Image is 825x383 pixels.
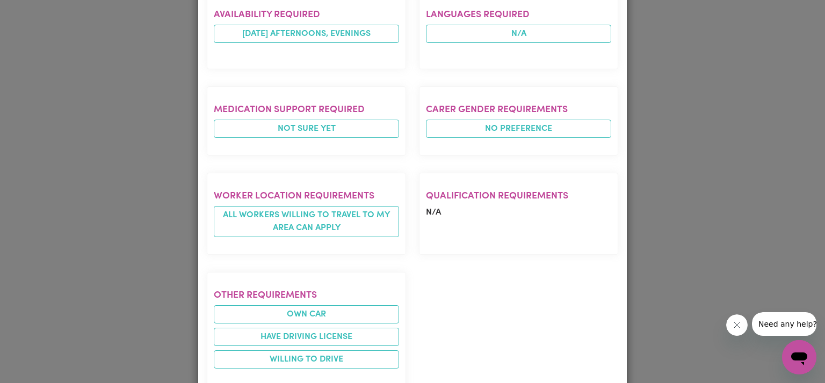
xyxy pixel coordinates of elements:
[6,8,65,16] span: Need any help?
[214,290,399,301] h2: Other requirements
[214,9,399,20] h2: Availability required
[426,120,611,138] span: No preference
[426,25,611,43] span: N/A
[426,208,441,217] span: N/A
[214,104,399,115] h2: Medication Support Required
[426,190,611,202] h2: Qualification requirements
[214,350,399,369] li: Willing to drive
[426,104,611,115] h2: Carer gender requirements
[214,120,399,138] span: Not sure yet
[214,25,399,43] li: [DATE] afternoons, evenings
[752,312,816,336] iframe: Message from company
[426,9,611,20] h2: Languages required
[214,305,399,323] li: Own Car
[214,206,399,237] span: All workers willing to travel to my area can apply
[214,328,399,346] li: Have driving license
[782,340,816,374] iframe: Button to launch messaging window
[726,314,748,336] iframe: Close message
[214,190,399,202] h2: Worker location requirements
